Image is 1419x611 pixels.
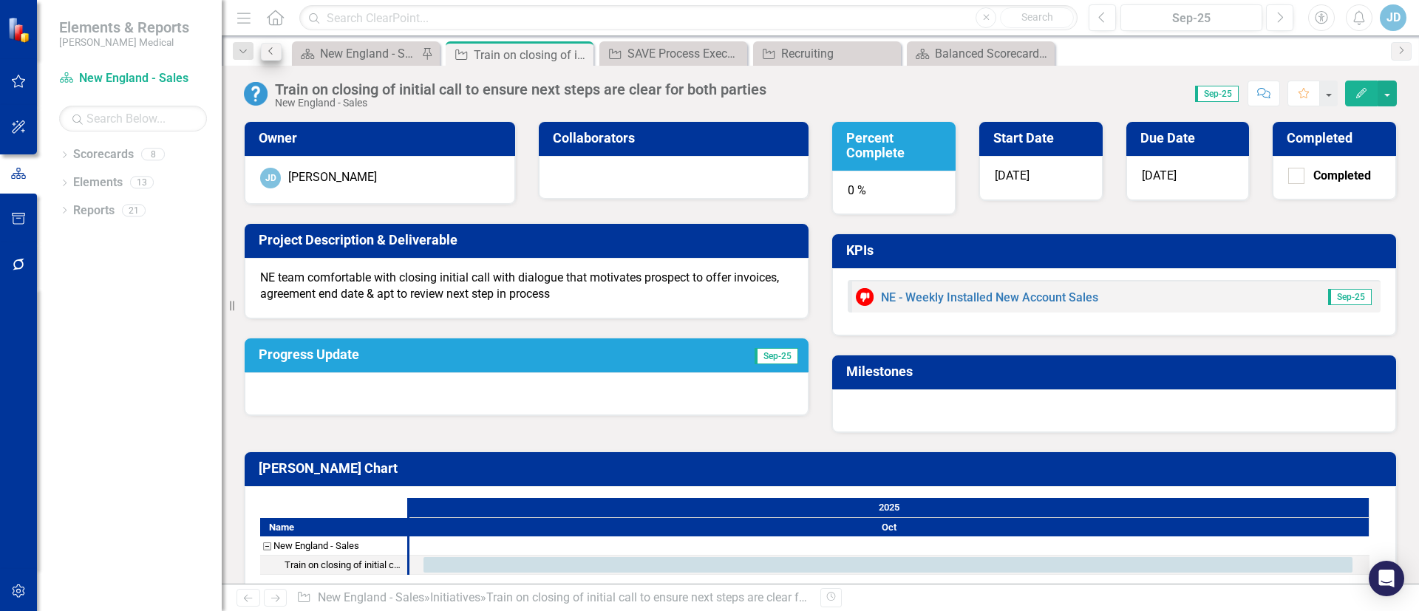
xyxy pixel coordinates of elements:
div: Train on closing of initial call to ensure next steps are clear for both parties [275,81,766,98]
h3: Project Description & Deliverable [259,233,800,248]
div: Sep-25 [1126,10,1257,27]
div: New England - Sales [275,98,766,109]
div: Task: Start date: 2025-10-01 End date: 2025-10-31 [260,556,407,575]
div: [PERSON_NAME] [288,169,377,186]
a: Reports [73,202,115,219]
div: Balanced Scorecard Welcome Page [935,44,1051,63]
div: Train on closing of initial call to ensure next steps are clear for both parties [486,590,874,604]
div: 13 [130,177,154,189]
img: ClearPoint Strategy [7,17,33,43]
span: Elements & Reports [59,18,189,36]
a: Recruiting [757,44,897,63]
a: New England - Sales [59,70,207,87]
div: Train on closing of initial call to ensure next steps are clear for both parties [474,46,590,64]
div: 0 % [832,171,956,215]
a: Initiatives [430,590,480,604]
span: Sep-25 [755,348,798,364]
a: SAVE Process Execution [603,44,743,63]
a: NE - Weekly Installed New Account Sales [881,290,1098,304]
h3: Collaborators [553,131,800,146]
div: 8 [141,149,165,161]
div: SAVE Process Execution [627,44,743,63]
h3: Completed [1287,131,1387,146]
div: New England - Sales - Overview Dashboard [320,44,418,63]
h3: Due Date [1140,131,1241,146]
p: NE team comfortable with closing initial call with dialogue that motivates prospect to offer invo... [260,270,793,304]
h3: KPIs [846,243,1387,258]
h3: Progress Update [259,347,632,362]
div: Name [260,518,407,536]
h3: Owner [259,131,506,146]
div: 2025 [409,498,1369,517]
div: Oct [409,518,1369,537]
a: Scorecards [73,146,134,163]
button: JD [1380,4,1406,31]
div: » » [296,590,809,607]
div: Train on closing of initial call to ensure next steps are clear for both parties [285,556,403,575]
span: Search [1021,11,1053,23]
div: New England - Sales [273,536,359,556]
input: Search ClearPoint... [299,5,1078,31]
span: [DATE] [1142,168,1177,182]
div: Task: New England - Sales Start date: 2025-10-01 End date: 2025-10-02 [260,536,407,556]
div: JD [260,168,281,188]
button: Search [1000,7,1074,28]
h3: [PERSON_NAME] Chart [259,461,1387,476]
a: New England - Sales - Overview Dashboard [296,44,418,63]
span: Sep-25 [1328,289,1372,305]
span: Sep-25 [1195,86,1239,102]
h3: Start Date [993,131,1094,146]
small: [PERSON_NAME] Medical [59,36,189,48]
img: Below Target [856,288,874,306]
div: New England - Sales [260,536,407,556]
span: [DATE] [995,168,1030,182]
a: New England - Sales [318,590,424,604]
div: Train on closing of initial call to ensure next steps are clear for both parties [260,556,407,575]
div: 21 [122,204,146,216]
div: Open Intercom Messenger [1369,561,1404,596]
a: Balanced Scorecard Welcome Page [911,44,1051,63]
a: Elements [73,174,123,191]
input: Search Below... [59,106,207,132]
div: Task: Start date: 2025-10-01 End date: 2025-10-31 [423,557,1352,573]
div: Recruiting [781,44,897,63]
img: No Information [244,82,268,106]
button: Sep-25 [1120,4,1262,31]
h3: Percent Complete [846,131,947,160]
h3: Milestones [846,364,1387,379]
